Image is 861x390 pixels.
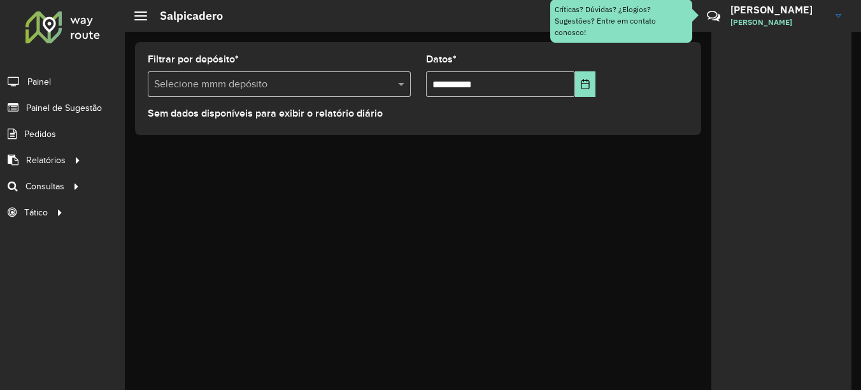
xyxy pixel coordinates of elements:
span: Tático [24,206,48,219]
span: Relatórios [26,154,66,167]
span: Pedidos [24,127,56,141]
label: Sem dados disponíveis para exibir o relatório diário [148,106,383,121]
span: Consultas [25,180,64,193]
span: Painel [27,75,51,89]
font: Filtrar por depósito [148,54,235,64]
h2: Salpicadero [147,9,223,23]
span: [PERSON_NAME] [730,17,826,28]
a: Contato Rápido [700,3,727,30]
button: Elija la fecha [575,71,596,97]
h3: [PERSON_NAME] [730,4,826,16]
font: Datos [426,54,453,64]
span: Painel de Sugestão [26,101,102,115]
